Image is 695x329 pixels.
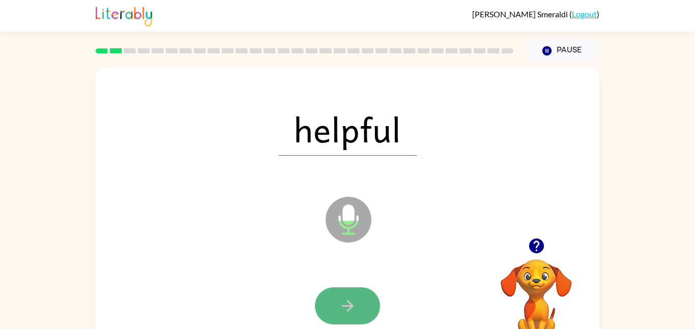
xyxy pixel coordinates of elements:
button: Pause [526,39,599,63]
span: [PERSON_NAME] Smeraldi [472,9,569,19]
img: Literably [96,4,152,26]
span: helpful [279,103,417,156]
div: ( ) [472,9,599,19]
a: Logout [572,9,597,19]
